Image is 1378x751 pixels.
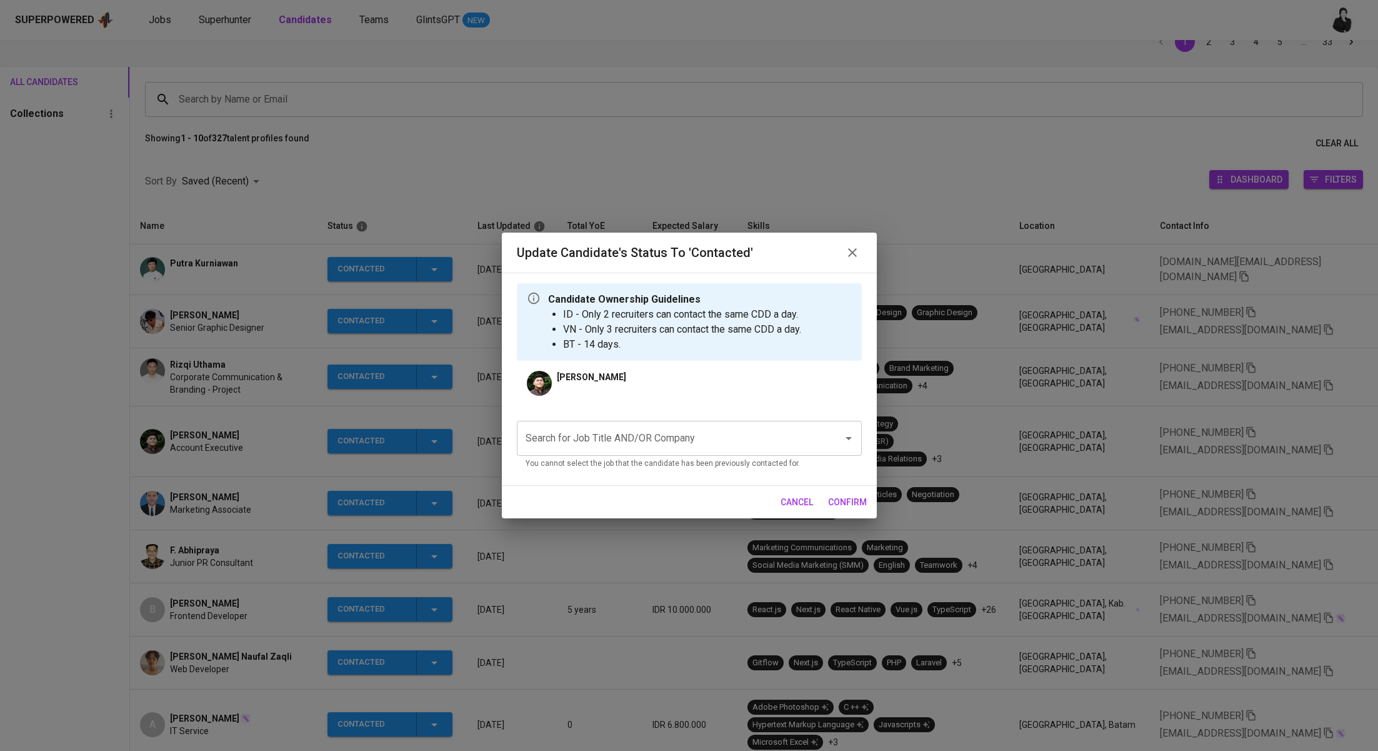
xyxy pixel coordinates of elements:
h6: Update Candidate's Status to 'Contacted' [517,243,753,263]
img: 8212178f52abe07e2b0b8702ffc85aaf.jpg [527,371,552,396]
p: [PERSON_NAME] [557,371,626,383]
button: confirm [823,491,872,514]
span: confirm [828,495,867,510]
li: BT - 14 days. [563,337,801,352]
li: ID - Only 2 recruiters can contact the same CDD a day. [563,307,801,322]
button: cancel [776,491,818,514]
button: Open [840,430,857,447]
li: VN - Only 3 recruiters can contact the same CDD a day. [563,322,801,337]
span: cancel [781,495,813,510]
p: Candidate Ownership Guidelines [548,292,801,307]
p: You cannot select the job that the candidate has been previously contacted for. [526,458,853,470]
